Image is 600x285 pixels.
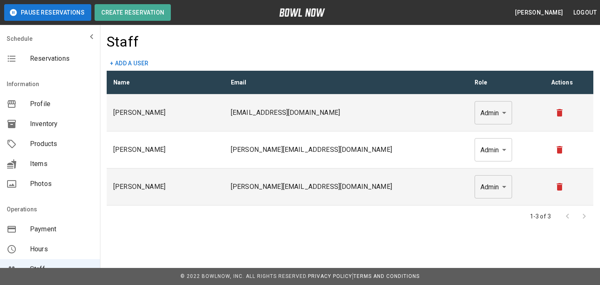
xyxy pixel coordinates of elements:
[107,71,224,94] th: Name
[224,71,468,94] th: Email
[551,178,568,195] button: remove
[30,119,93,129] span: Inventory
[545,71,593,94] th: Actions
[4,4,91,21] button: Pause Reservations
[107,33,139,51] h4: Staff
[468,71,545,94] th: Role
[551,141,568,158] button: remove
[475,138,512,161] div: Admin
[113,145,217,155] p: [PERSON_NAME]
[30,159,93,169] span: Items
[512,5,566,20] button: [PERSON_NAME]
[30,244,93,254] span: Hours
[231,182,461,192] p: [PERSON_NAME][EMAIL_ADDRESS][DOMAIN_NAME]
[113,108,217,118] p: [PERSON_NAME]
[180,273,308,279] span: © 2022 BowlNow, Inc. All Rights Reserved.
[231,145,461,155] p: [PERSON_NAME][EMAIL_ADDRESS][DOMAIN_NAME]
[30,224,93,234] span: Payment
[475,101,512,124] div: Admin
[30,179,93,189] span: Photos
[30,139,93,149] span: Products
[279,8,325,17] img: logo
[475,175,512,198] div: Admin
[231,108,461,118] p: [EMAIL_ADDRESS][DOMAIN_NAME]
[107,71,593,206] table: sticky table
[113,182,217,192] p: [PERSON_NAME]
[530,212,551,221] p: 1-3 of 3
[95,4,171,21] button: Create Reservation
[107,56,152,71] button: + Add a user
[353,273,420,279] a: Terms and Conditions
[308,273,352,279] a: Privacy Policy
[551,104,568,121] button: remove
[30,99,93,109] span: Profile
[570,5,600,20] button: Logout
[30,264,93,274] span: Staff
[30,54,93,64] span: Reservations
